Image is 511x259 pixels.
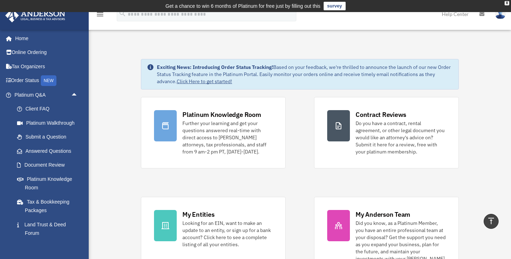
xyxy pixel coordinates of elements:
div: Get a chance to win 6 months of Platinum for free just by filling out this [165,2,320,10]
a: Platinum Q&Aarrow_drop_up [5,88,89,102]
a: menu [96,12,104,18]
div: My Entities [182,210,214,219]
div: Based on your feedback, we're thrilled to announce the launch of our new Order Status Tracking fe... [157,64,453,85]
div: Further your learning and get your questions answered real-time with direct access to [PERSON_NAM... [182,120,273,155]
img: Anderson Advisors Platinum Portal [3,9,67,22]
a: Contract Reviews Do you have a contract, rental agreement, or other legal document you would like... [314,97,459,168]
a: Platinum Knowledge Room [10,172,89,195]
i: search [119,10,126,17]
i: vertical_align_top [487,217,495,225]
div: close [505,1,509,5]
a: Click Here to get started! [177,78,232,85]
div: My Anderson Team [356,210,410,219]
a: Tax & Bookkeeping Packages [10,195,89,217]
a: Tax Organizers [5,59,89,74]
a: Home [5,31,85,45]
a: Document Review [10,158,89,172]
a: Platinum Walkthrough [10,116,89,130]
div: NEW [41,75,56,86]
a: survey [324,2,346,10]
a: Online Ordering [5,45,89,60]
div: Platinum Knowledge Room [182,110,261,119]
span: arrow_drop_up [71,88,85,102]
a: Client FAQ [10,102,89,116]
a: vertical_align_top [484,214,499,229]
img: User Pic [495,9,506,19]
a: Answered Questions [10,144,89,158]
a: Submit a Question [10,130,89,144]
div: Do you have a contract, rental agreement, or other legal document you would like an attorney's ad... [356,120,446,155]
i: menu [96,10,104,18]
a: Land Trust & Deed Forum [10,217,89,240]
a: Platinum Knowledge Room Further your learning and get your questions answered real-time with dire... [141,97,286,168]
a: Order StatusNEW [5,74,89,88]
div: Contract Reviews [356,110,406,119]
div: Looking for an EIN, want to make an update to an entity, or sign up for a bank account? Click her... [182,220,273,248]
strong: Exciting News: Introducing Order Status Tracking! [157,64,273,70]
